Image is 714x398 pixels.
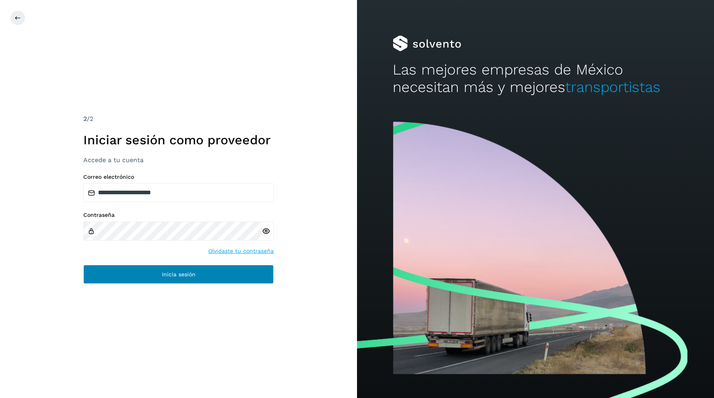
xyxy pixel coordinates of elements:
[393,61,678,96] h2: Las mejores empresas de México necesitan más y mejores
[208,247,274,255] a: Olvidaste tu contraseña
[83,265,274,284] button: Inicia sesión
[162,272,196,277] span: Inicia sesión
[83,132,274,147] h1: Iniciar sesión como proveedor
[83,174,274,180] label: Correo electrónico
[565,78,660,96] span: transportistas
[83,156,274,164] h3: Accede a tu cuenta
[83,114,274,124] div: /2
[83,212,274,218] label: Contraseña
[83,115,87,122] span: 2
